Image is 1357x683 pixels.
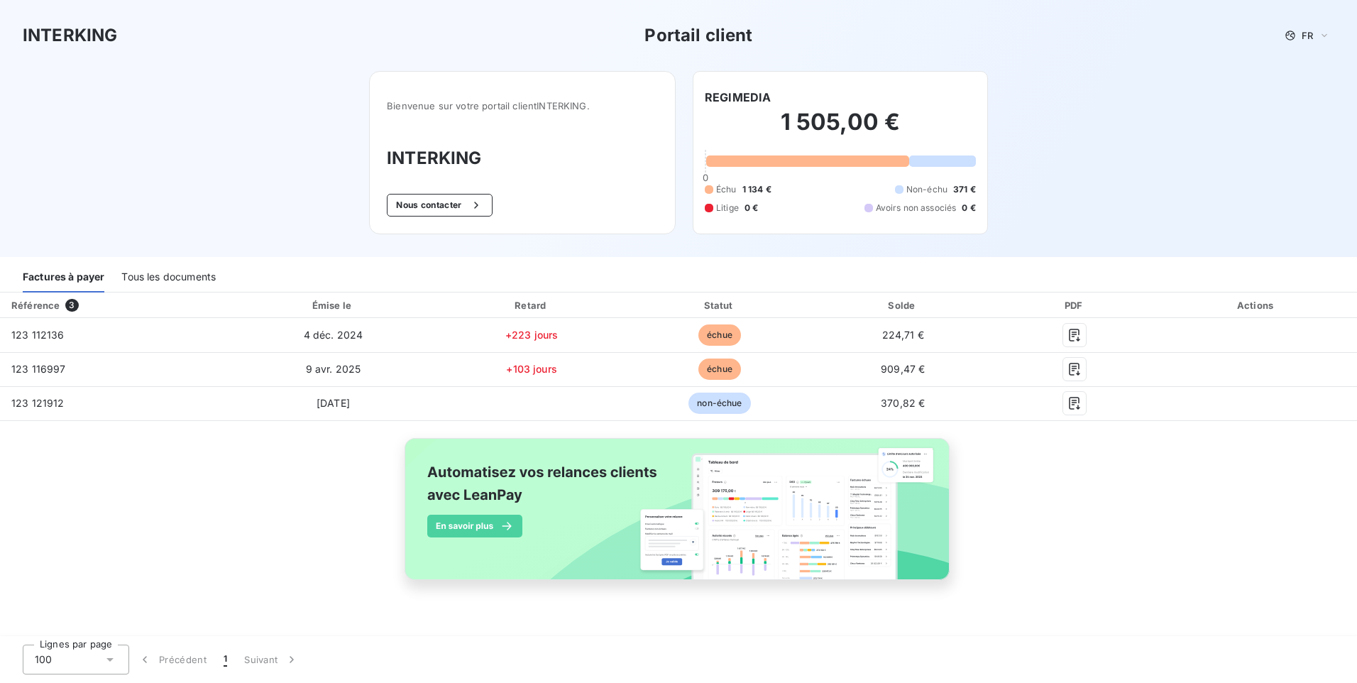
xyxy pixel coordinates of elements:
div: Actions [1159,298,1354,312]
button: 1 [215,645,236,674]
span: FR [1302,30,1313,41]
span: 224,71 € [882,329,924,341]
span: 3 [65,299,78,312]
span: 0 € [745,202,758,214]
div: Solde [815,298,991,312]
div: Tous les documents [121,263,216,293]
h3: Portail client [644,23,752,48]
span: Non-échu [906,183,947,196]
span: 0 € [962,202,975,214]
span: Bienvenue sur votre portail client INTERKING . [387,100,658,111]
span: [DATE] [317,397,350,409]
button: Suivant [236,645,307,674]
div: Émise le [233,298,434,312]
span: 100 [35,652,52,667]
span: échue [698,359,741,380]
span: 123 121912 [11,397,65,409]
div: Retard [439,298,624,312]
span: +103 jours [506,363,557,375]
span: 371 € [953,183,976,196]
span: Avoirs non associés [876,202,957,214]
h3: INTERKING [387,146,658,171]
h2: 1 505,00 € [705,108,976,151]
div: Factures à payer [23,263,104,293]
span: 123 112136 [11,329,65,341]
span: 9 avr. 2025 [306,363,361,375]
span: +223 jours [505,329,559,341]
span: Litige [716,202,739,214]
div: Référence [11,300,60,311]
span: 370,82 € [881,397,925,409]
h3: INTERKING [23,23,117,48]
span: 4 déc. 2024 [304,329,363,341]
h6: REGIMEDIA [705,89,771,106]
img: banner [392,430,965,604]
span: 1 134 € [742,183,771,196]
button: Nous contacter [387,194,492,217]
span: Échu [716,183,737,196]
button: Précédent [129,645,215,674]
span: 123 116997 [11,363,66,375]
div: PDF [996,298,1153,312]
span: 0 [703,172,708,183]
span: 1 [224,652,227,667]
span: échue [698,324,741,346]
span: non-échue [688,393,750,414]
div: Statut [630,298,810,312]
span: 909,47 € [881,363,925,375]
